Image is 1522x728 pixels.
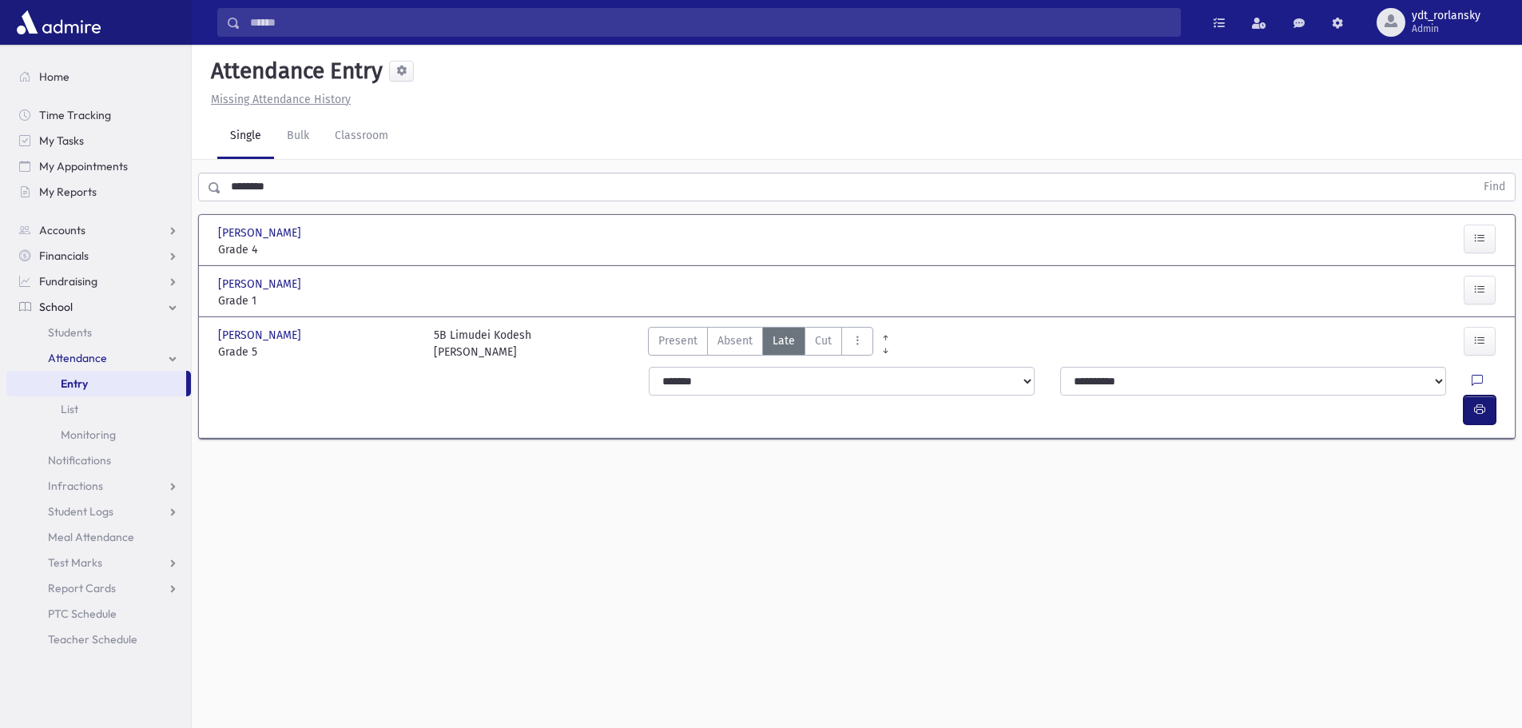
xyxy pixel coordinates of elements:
[6,524,191,550] a: Meal Attendance
[211,93,351,106] u: Missing Attendance History
[48,351,107,365] span: Attendance
[218,292,418,309] span: Grade 1
[6,64,191,90] a: Home
[48,607,117,621] span: PTC Schedule
[6,448,191,473] a: Notifications
[39,70,70,84] span: Home
[322,114,401,159] a: Classroom
[6,601,191,627] a: PTC Schedule
[48,581,116,595] span: Report Cards
[1412,10,1480,22] span: ydt_rorlansky
[6,179,191,205] a: My Reports
[6,243,191,269] a: Financials
[6,627,191,652] a: Teacher Schedule
[274,114,322,159] a: Bulk
[218,327,304,344] span: [PERSON_NAME]
[48,504,113,519] span: Student Logs
[205,93,351,106] a: Missing Attendance History
[218,344,418,360] span: Grade 5
[6,269,191,294] a: Fundraising
[1412,22,1480,35] span: Admin
[205,58,383,85] h5: Attendance Entry
[48,453,111,467] span: Notifications
[648,327,873,360] div: AttTypes
[434,327,531,360] div: 5B Limudei Kodesh [PERSON_NAME]
[6,473,191,499] a: Infractions
[6,345,191,371] a: Attendance
[39,223,85,237] span: Accounts
[13,6,105,38] img: AdmirePro
[48,632,137,646] span: Teacher Schedule
[48,555,102,570] span: Test Marks
[717,332,753,349] span: Absent
[218,276,304,292] span: [PERSON_NAME]
[1474,173,1515,201] button: Find
[773,332,795,349] span: Late
[815,332,832,349] span: Cut
[39,159,128,173] span: My Appointments
[6,575,191,601] a: Report Cards
[6,550,191,575] a: Test Marks
[218,225,304,241] span: [PERSON_NAME]
[48,530,134,544] span: Meal Attendance
[48,479,103,493] span: Infractions
[6,499,191,524] a: Student Logs
[6,102,191,128] a: Time Tracking
[39,185,97,199] span: My Reports
[6,371,186,396] a: Entry
[39,133,84,148] span: My Tasks
[6,128,191,153] a: My Tasks
[218,241,418,258] span: Grade 4
[48,325,92,340] span: Students
[6,396,191,422] a: List
[6,320,191,345] a: Students
[61,376,88,391] span: Entry
[39,108,111,122] span: Time Tracking
[6,217,191,243] a: Accounts
[658,332,697,349] span: Present
[6,294,191,320] a: School
[6,153,191,179] a: My Appointments
[61,428,116,442] span: Monitoring
[240,8,1180,37] input: Search
[6,422,191,448] a: Monitoring
[39,249,89,263] span: Financials
[39,300,73,314] span: School
[217,114,274,159] a: Single
[39,274,97,288] span: Fundraising
[61,402,78,416] span: List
